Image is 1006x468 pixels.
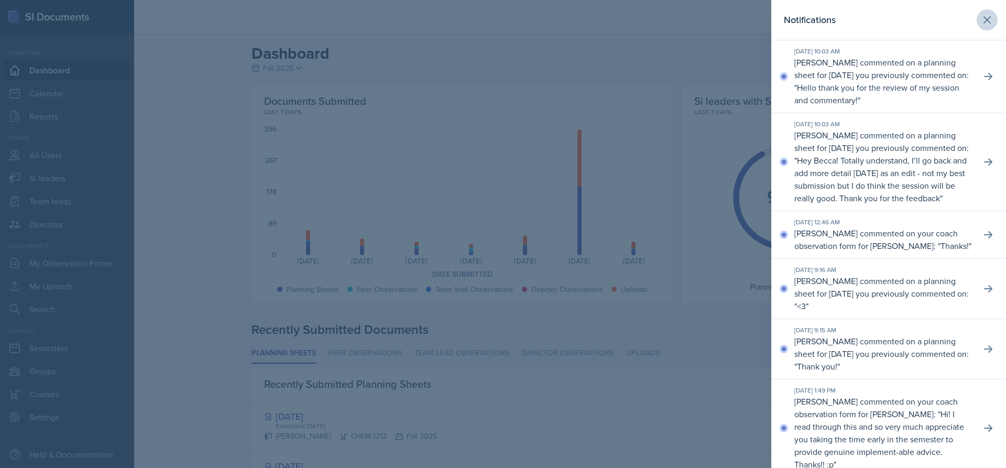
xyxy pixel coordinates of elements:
[794,129,972,204] p: [PERSON_NAME] commented on a planning sheet for [DATE] you previously commented on: " "
[794,227,972,252] p: [PERSON_NAME] commented on your coach observation form for [PERSON_NAME]: " "
[797,300,806,312] p: <3
[794,119,972,129] div: [DATE] 10:03 AM
[794,217,972,227] div: [DATE] 12:46 AM
[794,386,972,395] div: [DATE] 1:49 PM
[794,325,972,335] div: [DATE] 9:15 AM
[794,47,972,56] div: [DATE] 10:03 AM
[794,56,972,106] p: [PERSON_NAME] commented on a planning sheet for [DATE] you previously commented on: " "
[794,275,972,312] p: [PERSON_NAME] commented on a planning sheet for [DATE] you previously commented on: " "
[794,82,959,106] p: Hello thank you for the review of my session and commentary!
[794,155,967,204] p: Hey Becca! Totally understand, I’ll go back and add more detail [DATE] as an edit - not my best s...
[941,240,969,252] p: Thanks!
[797,361,837,372] p: Thank you!
[794,265,972,275] div: [DATE] 9:16 AM
[784,13,836,27] h2: Notifications
[794,335,972,373] p: [PERSON_NAME] commented on a planning sheet for [DATE] you previously commented on: " "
